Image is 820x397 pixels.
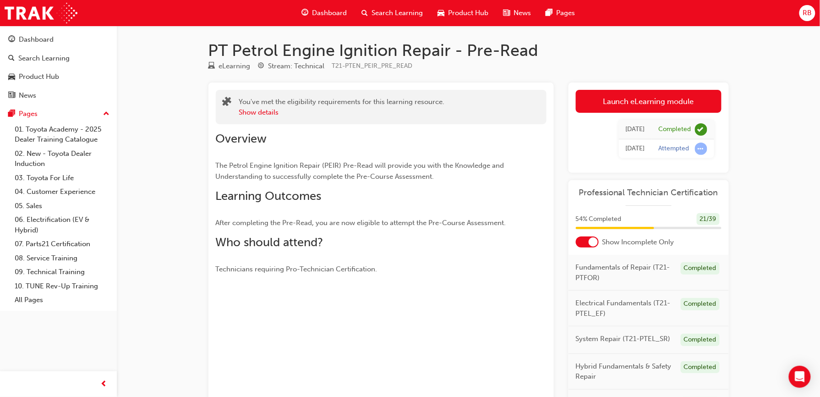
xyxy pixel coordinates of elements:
[208,40,729,61] h1: PT Petrol Engine Ignition Repair - Pre-Read
[448,8,489,18] span: Product Hub
[576,334,671,344] span: System Repair (T21-PTEL_SR)
[11,185,113,199] a: 04. Customer Experience
[11,279,113,293] a: 10. TUNE Rev-Up Training
[576,361,673,382] span: Hybrid Fundamentals & Safety Repair
[496,4,539,22] a: news-iconNews
[11,171,113,185] a: 03. Toyota For Life
[11,293,113,307] a: All Pages
[208,62,215,71] span: learningResourceType_ELEARNING-icon
[557,8,575,18] span: Pages
[546,7,553,19] span: pages-icon
[576,90,722,113] a: Launch eLearning module
[258,61,325,72] div: Stream
[8,92,15,100] span: news-icon
[514,8,531,18] span: News
[431,4,496,22] a: car-iconProduct Hub
[659,144,689,153] div: Attempted
[789,366,811,388] div: Open Intercom Messenger
[216,265,377,273] span: Technicians requiring Pro-Technician Certification.
[576,214,622,225] span: 54 % Completed
[695,143,707,155] span: learningRecordVerb_ATTEMPT-icon
[216,235,323,249] span: Who should attend?
[799,5,815,21] button: RB
[576,262,673,283] span: Fundamentals of Repair (T21-PTFOR)
[659,125,691,134] div: Completed
[8,110,15,118] span: pages-icon
[4,68,113,85] a: Product Hub
[19,109,38,119] div: Pages
[803,8,812,18] span: RB
[4,105,113,122] button: Pages
[8,55,15,63] span: search-icon
[539,4,583,22] a: pages-iconPages
[681,334,720,346] div: Completed
[302,7,309,19] span: guage-icon
[8,73,15,81] span: car-icon
[697,213,720,226] div: 21 / 39
[239,107,279,118] button: Show details
[216,132,267,146] span: Overview
[681,361,720,374] div: Completed
[4,31,113,48] a: Dashboard
[19,72,59,82] div: Product Hub
[681,298,720,310] div: Completed
[18,53,70,64] div: Search Learning
[216,189,322,203] span: Learning Outcomes
[19,34,54,45] div: Dashboard
[11,213,113,237] a: 06. Electrification (EV & Hybrid)
[101,379,108,390] span: prev-icon
[372,8,423,18] span: Search Learning
[5,3,77,23] img: Trak
[602,237,674,248] span: Show Incomplete Only
[4,29,113,105] button: DashboardSearch LearningProduct HubNews
[208,61,251,72] div: Type
[223,98,232,108] span: puzzle-icon
[11,251,113,265] a: 08. Service Training
[11,199,113,213] a: 05. Sales
[332,62,413,70] span: Learning resource code
[103,108,109,120] span: up-icon
[258,62,265,71] span: target-icon
[362,7,368,19] span: search-icon
[216,161,506,181] span: The Petrol Engine Ignition Repair (PEIR) Pre-Read will provide you with the Knowledge and Underst...
[4,50,113,67] a: Search Learning
[11,147,113,171] a: 02. New - Toyota Dealer Induction
[355,4,431,22] a: search-iconSearch Learning
[576,298,673,319] span: Electrical Fundamentals (T21-PTEL_EF)
[11,237,113,251] a: 07. Parts21 Certification
[626,124,645,135] div: Mon Jul 07 2025 18:34:05 GMT+1000 (Australian Eastern Standard Time)
[626,143,645,154] div: Mon Jul 07 2025 18:33:01 GMT+1000 (Australian Eastern Standard Time)
[19,90,36,101] div: News
[681,262,720,275] div: Completed
[268,61,325,72] div: Stream: Technical
[239,97,445,117] div: You've met the eligibility requirements for this learning resource.
[438,7,445,19] span: car-icon
[312,8,347,18] span: Dashboard
[216,219,506,227] span: After completing the Pre-Read, you are now eligible to attempt the Pre-Course Assessment.
[4,87,113,104] a: News
[695,123,707,136] span: learningRecordVerb_COMPLETE-icon
[576,187,722,198] a: Professional Technician Certification
[8,36,15,44] span: guage-icon
[219,61,251,72] div: eLearning
[11,122,113,147] a: 01. Toyota Academy - 2025 Dealer Training Catalogue
[11,265,113,279] a: 09. Technical Training
[295,4,355,22] a: guage-iconDashboard
[503,7,510,19] span: news-icon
